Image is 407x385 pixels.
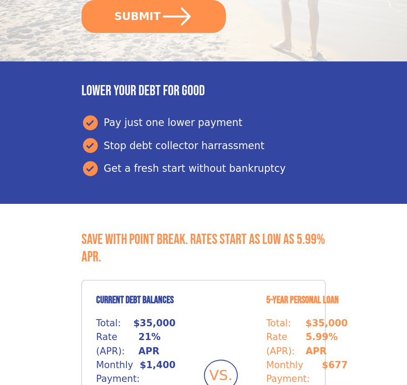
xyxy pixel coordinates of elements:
div: Get a fresh start without bankruptcy [81,160,326,178]
div: Pay just one lower payment [81,114,326,132]
p: Total: [266,316,291,330]
p: 21% APR [138,330,175,358]
h3: Lower your debt for good [81,83,326,100]
h3: Save with Point Break. Rates start as low as 5.99% APR. [81,231,326,266]
p: Total: [96,316,121,330]
p: Rate (APR): [266,330,306,358]
p: Rate (APR): [96,330,138,358]
div: Stop debt collector harrassment [81,137,326,154]
p: 5.99% APR [305,330,347,358]
p: $35,000 [133,316,175,330]
h4: Current Debt Balances [96,295,175,307]
h4: 5-Year Personal Loan [266,295,348,307]
p: $35,000 [305,316,348,330]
